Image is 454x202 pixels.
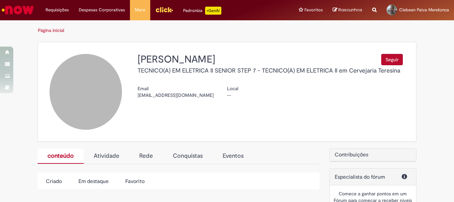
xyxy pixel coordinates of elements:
[38,149,84,164] div: conteúdo
[213,149,254,164] div: Eventos
[349,67,400,75] span: Cervejaria Teresina
[339,67,347,75] span: em
[227,92,231,98] span: --
[1,3,35,17] img: ServiceNow
[304,7,323,13] span: Favoritos
[84,149,129,164] div: Atividade
[155,5,173,15] img: click_logo_yellow_360x200.png
[38,27,64,33] a: Página inicial
[38,172,70,189] div: Criado
[79,7,125,13] span: Despesas Corporativas
[338,7,362,13] span: Rascunhos
[205,7,221,15] p: +GenAi
[397,171,411,182] button: Especialista do fórum
[163,149,213,164] div: Conquistas
[117,172,153,189] div: Favorito
[138,54,215,65] span: [PERSON_NAME]
[227,86,238,92] span: Local
[330,169,416,185] div: Especialista do fórum
[335,174,385,180] h4: Especialista do fórum
[46,7,69,13] span: Requisições
[183,7,221,15] div: Padroniza
[129,149,163,164] div: Rede
[381,54,403,65] button: Seguir
[333,7,362,13] a: Rascunhos
[138,92,214,98] span: [EMAIL_ADDRESS][DOMAIN_NAME]
[399,7,449,13] span: Clebean Paiva Mendonca
[138,86,149,92] span: Email
[135,7,145,13] span: More
[335,152,411,158] h4: Contribuições
[70,172,117,189] div: Em destaque
[138,67,337,75] span: TECNICO(A) EM ELETRICA II SENIOR STEP 7 - TECNICO(A) EM ELETRICA II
